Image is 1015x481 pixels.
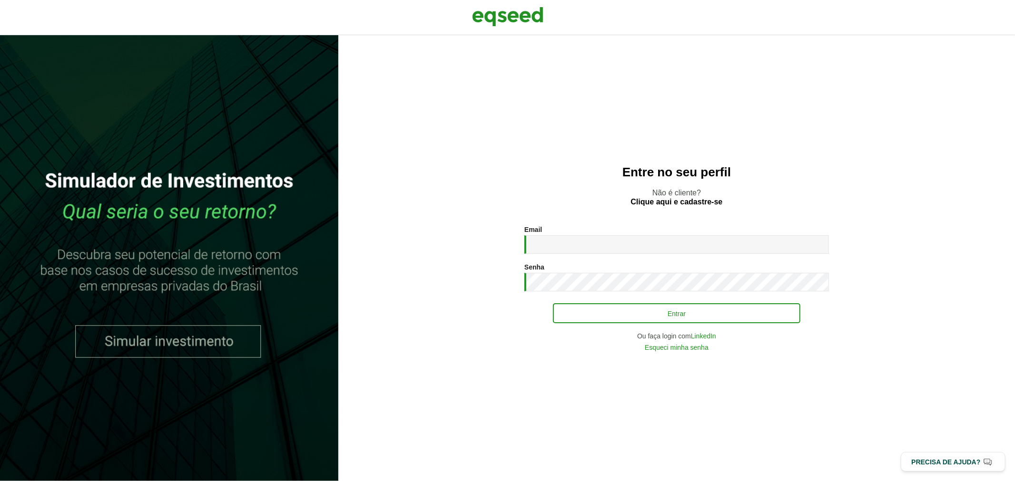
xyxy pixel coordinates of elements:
img: EqSeed Logo [472,5,543,29]
label: Senha [524,264,544,270]
div: Ou faça login com [524,333,829,339]
label: Email [524,226,542,233]
h2: Entre no seu perfil [357,165,996,179]
a: LinkedIn [691,333,716,339]
p: Não é cliente? [357,188,996,206]
a: Esqueci minha senha [645,344,709,351]
button: Entrar [553,303,800,323]
a: Clique aqui e cadastre-se [631,198,723,206]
